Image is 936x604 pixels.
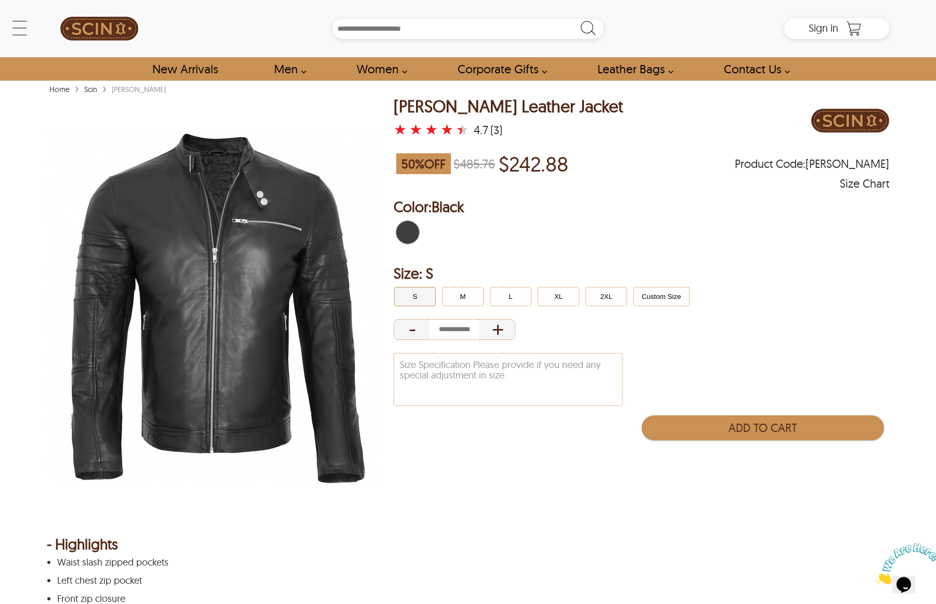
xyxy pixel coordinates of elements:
[446,57,553,81] a: Shop Leather Corporate Gifts
[396,153,451,174] span: 50 % OFF
[47,5,152,52] a: SCIN
[843,21,864,36] a: Shopping Cart
[60,5,138,52] img: SCIN
[75,79,79,97] span: ›
[394,353,622,405] textarea: Size Specification Please provide if you need any special adjustment in size.
[47,539,889,549] div: - Highlights
[57,575,876,586] p: Left chest zip pocket
[440,124,453,135] label: 4 rating
[394,123,472,137] a: Bruce Biker Leather Jacket with a 4.666666666666667 Star Rating and 3 Product Review }
[479,319,515,340] div: Increase Quantity of Item
[538,287,579,306] button: Click to select XL
[642,415,884,440] button: Add to Cart
[456,124,469,135] label: 5 rating
[735,159,889,169] span: Product Code: BRUCE
[840,178,889,189] div: Size Chart
[809,21,838,34] span: Sign in
[394,196,889,217] h2: Selected Color: by Black
[712,57,796,81] a: contact-us
[474,125,488,135] div: 4.7
[453,156,495,172] strike: $485.76
[809,25,838,33] a: Sign in
[345,57,413,81] a: Shop Women Leather Jackets
[140,57,229,81] a: Shop New Arrivals
[394,97,623,115] div: [PERSON_NAME] Leather Jacket
[57,557,876,568] p: Waist slash zipped pockets
[409,124,422,135] label: 2 rating
[394,263,889,284] h2: Selected Filter by Size: S
[47,97,384,518] img: Stylish Black Biker Fashion Real Leather Jacket by SCIN
[394,218,422,246] div: Black
[57,594,876,604] p: Front zip closure
[490,287,531,306] button: Click to select L
[425,124,438,135] label: 3 rating
[432,198,464,216] span: Black
[499,152,568,176] p: Price of $242.88
[4,4,69,45] img: Chat attention grabber
[394,97,623,115] h1: Bruce Biker Leather Jacket
[811,97,889,144] img: Brand Logo PDP Image
[872,539,936,588] iframe: chat widget
[586,57,679,81] a: Shop Leather Bags
[394,319,430,340] div: Decrease Quantity of Item
[586,287,627,306] button: Click to select 2XL
[47,85,72,94] a: Home
[442,287,484,306] button: Click to select M
[109,84,168,95] div: [PERSON_NAME]
[394,124,407,135] label: 1 rating
[262,57,312,81] a: shop men's leather jackets
[811,97,889,147] a: Brand Logo PDP Image
[82,85,100,94] a: Scin
[102,79,107,97] span: ›
[633,287,690,306] button: Click to select Custom Size
[490,125,502,135] div: (3)
[641,445,884,469] iframe: PayPal
[394,287,436,306] button: Click to select S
